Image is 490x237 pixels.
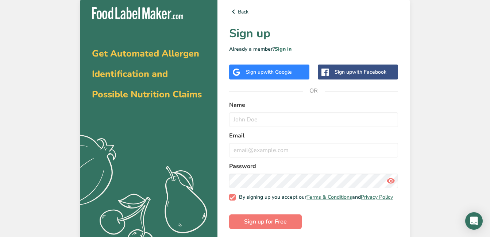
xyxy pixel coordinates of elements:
a: Back [229,7,398,16]
input: John Doe [229,112,398,127]
div: Sign up [246,68,292,76]
label: Name [229,101,398,109]
span: with Facebook [352,69,386,75]
span: By signing up you accept our and [236,194,393,201]
div: Open Intercom Messenger [465,212,483,230]
a: Privacy Policy [361,194,393,201]
label: Password [229,162,398,171]
img: Food Label Maker [92,7,183,19]
input: email@example.com [229,143,398,158]
label: Email [229,131,398,140]
span: Sign up for Free [244,217,287,226]
span: OR [303,80,325,102]
a: Terms & Conditions [306,194,352,201]
h1: Sign up [229,25,398,42]
button: Sign up for Free [229,214,302,229]
p: Already a member? [229,45,398,53]
span: with Google [263,69,292,75]
div: Sign up [335,68,386,76]
span: Get Automated Allergen Identification and Possible Nutrition Claims [92,47,202,101]
a: Sign in [275,46,292,53]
